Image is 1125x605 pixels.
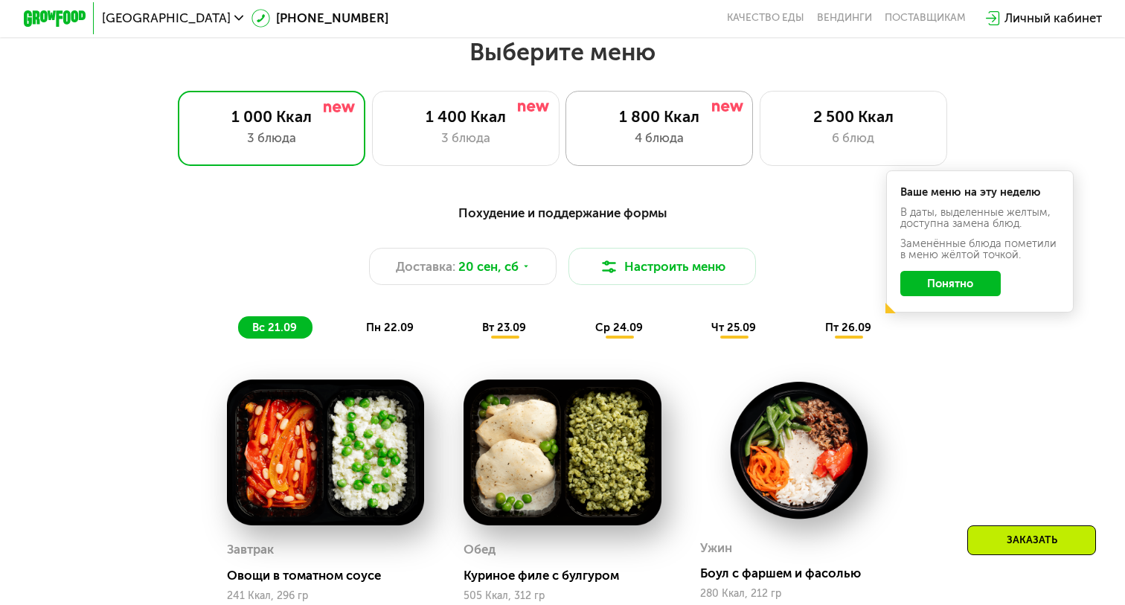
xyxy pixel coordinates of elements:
[900,207,1060,228] div: В даты, выделенные желтым, доступна замена блюд.
[252,321,297,334] span: вс 21.09
[464,590,661,602] div: 505 Ккал, 312 гр
[194,107,349,126] div: 1 000 Ккал
[900,238,1060,260] div: Заменённые блюда пометили в меню жёлтой точкой.
[582,129,737,147] div: 4 блюда
[900,271,1001,296] button: Понятно
[825,321,871,334] span: пт 26.09
[388,129,543,147] div: 3 блюда
[464,538,496,562] div: Обед
[482,321,526,334] span: вт 23.09
[776,107,931,126] div: 2 500 Ккал
[227,538,274,562] div: Завтрак
[251,9,389,28] a: [PHONE_NUMBER]
[595,321,643,334] span: ср 24.09
[582,107,737,126] div: 1 800 Ккал
[100,203,1025,223] div: Похудение и поддержание формы
[700,537,732,560] div: Ужин
[568,248,756,285] button: Настроить меню
[817,12,872,25] a: Вендинги
[727,12,804,25] a: Качество еды
[464,568,674,583] div: Куриное филе с булгуром
[900,187,1060,198] div: Ваше меню на эту неделю
[102,12,231,25] span: [GEOGRAPHIC_DATA]
[227,568,437,583] div: Овощи в томатном соусе
[776,129,931,147] div: 6 блюд
[50,37,1075,67] h2: Выберите меню
[366,321,414,334] span: пн 22.09
[388,107,543,126] div: 1 400 Ккал
[396,257,455,276] span: Доставка:
[194,129,349,147] div: 3 блюда
[700,566,911,581] div: Боул с фаршем и фасолью
[227,590,425,602] div: 241 Ккал, 296 гр
[458,257,519,276] span: 20 сен, сб
[711,321,756,334] span: чт 25.09
[700,588,898,600] div: 280 Ккал, 212 гр
[1004,9,1102,28] div: Личный кабинет
[967,525,1096,555] div: Заказать
[885,12,966,25] div: поставщикам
